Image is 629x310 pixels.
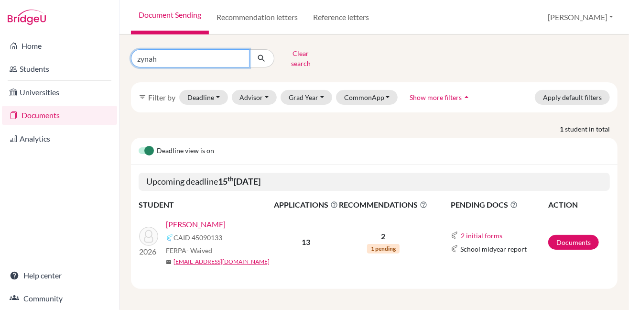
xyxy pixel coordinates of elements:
[139,227,158,246] img: Siddiqui, Zynah
[179,90,228,105] button: Deadline
[451,245,458,253] img: Common App logo
[560,124,565,134] strong: 1
[2,36,117,55] a: Home
[336,90,398,105] button: CommonApp
[460,244,527,254] span: School midyear report
[174,257,270,266] a: [EMAIL_ADDRESS][DOMAIN_NAME]
[339,231,427,242] p: 2
[2,83,117,102] a: Universities
[228,175,234,183] sup: th
[139,173,610,191] h5: Upcoming deadline
[339,199,427,210] span: RECOMMENDATIONS
[2,59,117,78] a: Students
[565,124,618,134] span: student in total
[232,90,277,105] button: Advisor
[2,106,117,125] a: Documents
[157,145,214,157] span: Deadline view is on
[548,235,599,250] a: Documents
[166,259,172,265] span: mail
[8,10,46,25] img: Bridge-U
[281,90,332,105] button: Grad Year
[548,199,610,211] th: ACTION
[460,230,503,241] button: 2 initial forms
[543,8,618,26] button: [PERSON_NAME]
[139,199,273,211] th: STUDENT
[186,246,212,255] span: - Waived
[2,289,117,308] a: Community
[451,232,458,239] img: Common App logo
[166,245,212,255] span: FERPA
[535,90,610,105] button: Apply default filters
[2,266,117,285] a: Help center
[166,219,226,230] a: [PERSON_NAME]
[131,49,249,67] input: Find student by name...
[462,92,471,102] i: arrow_drop_up
[218,176,260,187] b: 15 [DATE]
[410,93,462,101] span: Show more filters
[274,46,327,71] button: Clear search
[274,199,338,210] span: APPLICATIONS
[166,234,174,242] img: Common App logo
[174,232,222,243] span: CAID 45090133
[451,199,547,210] span: PENDING DOCS
[139,93,146,101] i: filter_list
[148,93,175,102] span: Filter by
[302,237,310,246] b: 13
[2,129,117,148] a: Analytics
[367,244,400,254] span: 1 pending
[401,90,479,105] button: Show more filtersarrow_drop_up
[139,246,158,257] p: 2026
